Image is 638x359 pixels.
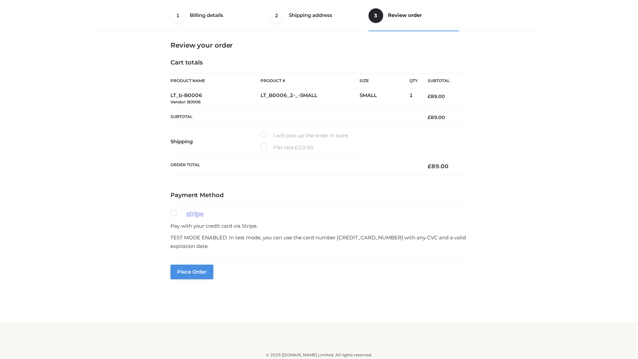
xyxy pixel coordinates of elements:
small: Vendor: B0006 [170,99,201,104]
p: Pay with your credit card via Stripe. [170,222,468,230]
button: Place order [170,265,213,279]
th: Qty [409,73,418,88]
span: £ [428,163,431,170]
span: £ [295,144,298,151]
th: Product Name [170,73,261,88]
label: I will pick up the order in store. [261,131,349,140]
span: £ [428,93,431,99]
h3: Review your order [170,41,468,49]
th: Product # [261,73,360,88]
th: Size [360,73,406,88]
bdi: 89.00 [428,163,449,170]
td: SMALL [360,88,409,109]
th: Order Total [170,158,418,175]
th: Shipping [170,126,261,158]
span: £ [428,114,431,120]
h4: Payment Method [170,192,468,199]
p: TEST MODE ENABLED. In test mode, you can use the card number [CREDIT_CARD_NUMBER] with any CVC an... [170,233,468,250]
td: LT_b-B0006 [170,88,261,109]
th: Subtotal [170,109,418,125]
td: LT_B0006_2-_-SMALL [261,88,360,109]
div: © 2025 [DOMAIN_NAME] Limited. All rights reserved. [99,352,539,358]
th: Subtotal [418,73,468,88]
label: Flat rate: [261,143,314,152]
bdi: 89.00 [428,114,445,120]
td: 1 [409,88,418,109]
bdi: 89.00 [428,93,445,99]
bdi: 20.00 [295,144,314,151]
h4: Cart totals [170,59,468,66]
